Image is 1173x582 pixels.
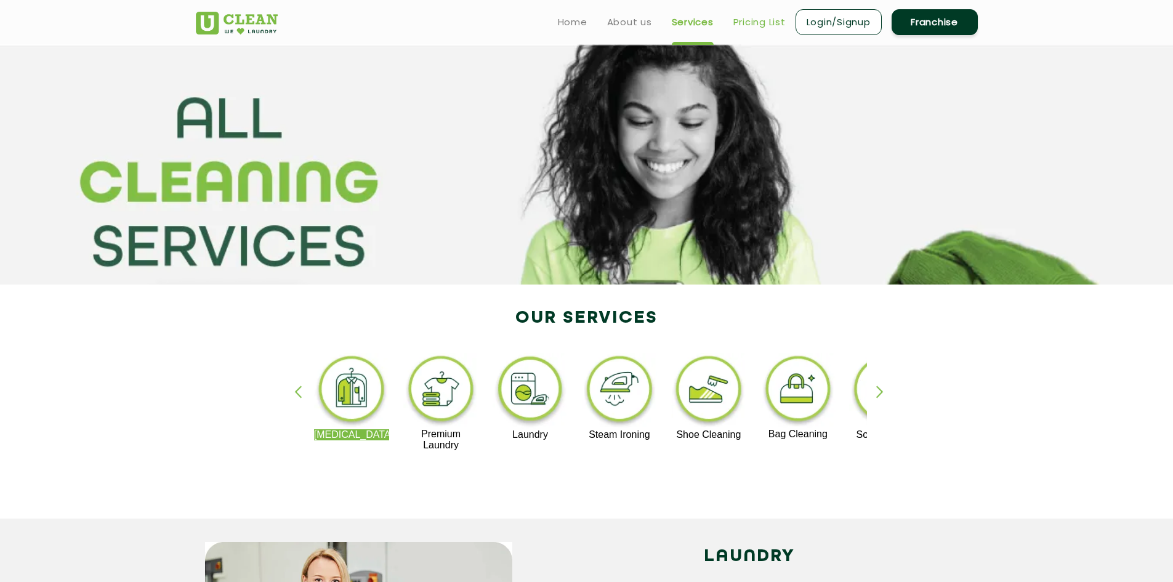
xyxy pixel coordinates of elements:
[671,353,747,429] img: shoe_cleaning_11zon.webp
[493,429,568,440] p: Laundry
[558,15,587,30] a: Home
[892,9,978,35] a: Franchise
[196,12,278,34] img: UClean Laundry and Dry Cleaning
[493,353,568,429] img: laundry_cleaning_11zon.webp
[796,9,882,35] a: Login/Signup
[760,353,836,429] img: bag_cleaning_11zon.webp
[607,15,652,30] a: About us
[671,429,747,440] p: Shoe Cleaning
[314,353,390,429] img: dry_cleaning_11zon.webp
[582,353,658,429] img: steam_ironing_11zon.webp
[672,15,714,30] a: Services
[314,429,390,440] p: [MEDICAL_DATA]
[849,429,925,440] p: Sofa Cleaning
[531,542,969,572] h2: LAUNDRY
[760,429,836,440] p: Bag Cleaning
[403,429,479,451] p: Premium Laundry
[733,15,786,30] a: Pricing List
[849,353,925,429] img: sofa_cleaning_11zon.webp
[582,429,658,440] p: Steam Ironing
[403,353,479,429] img: premium_laundry_cleaning_11zon.webp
